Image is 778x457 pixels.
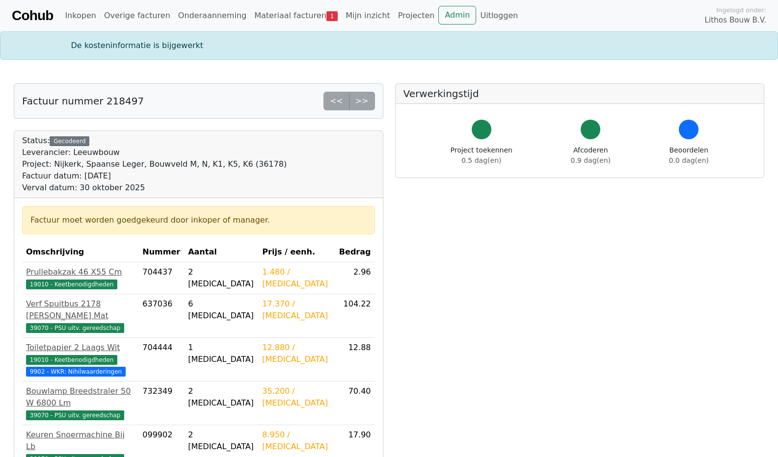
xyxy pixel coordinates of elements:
[262,342,331,365] div: 12.880 / [MEDICAL_DATA]
[22,95,144,107] h5: Factuur nummer 218497
[335,381,375,425] td: 70.40
[571,156,611,164] span: 0.9 dag(en)
[188,298,254,322] div: 6 [MEDICAL_DATA]
[22,242,138,262] th: Omschrijving
[669,145,709,166] div: Beoordelen
[30,214,367,226] div: Factuur moet worden goedgekeurd door inkoper of manager.
[26,385,134,421] a: Bouwlamp Breedstraler 50 W 6800 Lm39070 - PSU uitv. gereedschap
[571,145,611,166] div: Afcoderen
[22,147,287,158] div: Leverancier: Leeuwbouw
[326,11,338,21] span: 1
[138,294,184,338] td: 637036
[22,135,287,194] div: Status:
[26,323,124,333] span: 39070 - PSU uitv. gereedschap
[669,156,709,164] span: 0.0 dag(en)
[26,429,134,453] div: Keuren Snoermachine Bij Lb
[188,266,254,290] div: 2 [MEDICAL_DATA]
[26,298,134,322] div: Verf Spuitbus 2178 [PERSON_NAME] Mat
[26,342,134,354] div: Toiletpapier 2 Laags Wit
[394,6,439,25] a: Projecten
[12,4,53,27] a: Cohub
[138,338,184,381] td: 704444
[26,279,117,289] span: 19010 - Keetbenodigdheden
[22,170,287,182] div: Factuur datum: [DATE]
[22,182,287,194] div: Verval datum: 30 oktober 2025
[100,6,174,25] a: Overige facturen
[438,6,476,25] a: Admin
[716,5,766,15] span: Ingelogd onder:
[335,294,375,338] td: 104.22
[26,266,134,290] a: Prullebakzak 46 X55 Cm19010 - Keetbenodigdheden
[335,242,375,262] th: Bedrag
[26,298,134,333] a: Verf Spuitbus 2178 [PERSON_NAME] Mat39070 - PSU uitv. gereedschap
[26,410,124,420] span: 39070 - PSU uitv. gereedschap
[26,342,134,377] a: Toiletpapier 2 Laags Wit19010 - Keetbenodigdheden 9902 - WKR: Nihilwaarderingen
[262,266,331,290] div: 1.480 / [MEDICAL_DATA]
[188,385,254,409] div: 2 [MEDICAL_DATA]
[188,342,254,365] div: 1 [MEDICAL_DATA]
[476,6,522,25] a: Uitloggen
[403,88,756,100] h5: Verwerkingstijd
[250,6,342,25] a: Materiaal facturen1
[705,15,766,26] span: Lithos Bouw B.V.
[138,262,184,294] td: 704437
[26,266,134,278] div: Prullebakzak 46 X55 Cm
[174,6,250,25] a: Onderaanneming
[26,355,117,365] span: 19010 - Keetbenodigdheden
[461,156,501,164] span: 0.5 dag(en)
[50,136,89,146] div: Gecodeerd
[26,385,134,409] div: Bouwlamp Breedstraler 50 W 6800 Lm
[138,242,184,262] th: Nummer
[262,429,331,453] div: 8.950 / [MEDICAL_DATA]
[184,242,258,262] th: Aantal
[335,262,375,294] td: 2.96
[26,367,126,377] span: 9902 - WKR: Nihilwaarderingen
[258,242,335,262] th: Prijs / eenh.
[451,145,512,166] div: Project toekennen
[65,40,713,51] div: De kosteninformatie is bijgewerkt
[61,6,100,25] a: Inkopen
[188,429,254,453] div: 2 [MEDICAL_DATA]
[262,298,331,322] div: 17.370 / [MEDICAL_DATA]
[262,385,331,409] div: 35.200 / [MEDICAL_DATA]
[138,381,184,425] td: 732349
[335,338,375,381] td: 12.88
[22,158,287,170] div: Project: Nijkerk, Spaanse Leger, Bouwveld M, N, K1, K5, K6 (36178)
[342,6,394,25] a: Mijn inzicht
